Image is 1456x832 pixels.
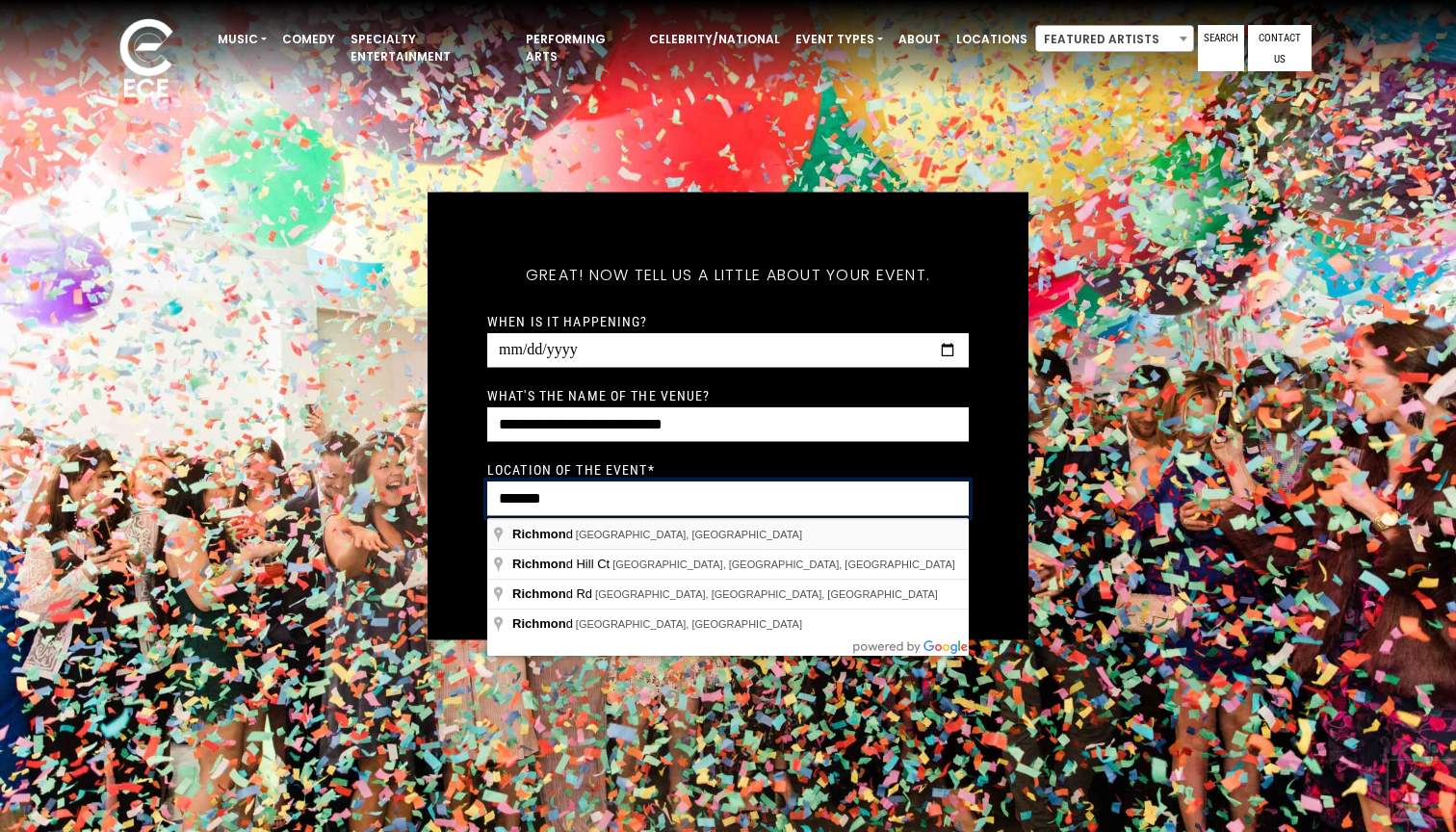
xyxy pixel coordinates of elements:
[512,557,566,571] span: Richmon
[512,527,576,541] span: d
[512,527,566,541] span: Richmon
[1035,25,1194,52] span: Featured Artists
[518,23,641,73] a: Performing Arts
[576,529,802,540] span: [GEOGRAPHIC_DATA], [GEOGRAPHIC_DATA]
[949,23,1035,56] a: Locations
[512,616,576,631] span: d
[487,313,648,330] label: When is it happening?
[1248,25,1312,71] a: Contact Us
[512,586,566,601] span: Richmon
[595,588,938,600] span: [GEOGRAPHIC_DATA], [GEOGRAPHIC_DATA], [GEOGRAPHIC_DATA]
[487,387,710,404] label: What's the name of the venue?
[343,23,518,73] a: Specialty Entertainment
[788,23,891,56] a: Event Types
[98,13,195,107] img: ece_new_logo_whitev2-1.png
[891,23,949,56] a: About
[512,586,595,601] span: d Rd
[487,241,969,310] h5: Great! Now tell us a little about your event.
[512,616,566,631] span: Richmon
[641,23,788,56] a: Celebrity/National
[1198,25,1244,71] a: Search
[487,461,655,479] label: Location of the event
[612,559,955,570] span: [GEOGRAPHIC_DATA], [GEOGRAPHIC_DATA], [GEOGRAPHIC_DATA]
[274,23,343,56] a: Comedy
[576,618,802,630] span: [GEOGRAPHIC_DATA], [GEOGRAPHIC_DATA]
[1036,26,1193,53] span: Featured Artists
[210,23,274,56] a: Music
[512,557,612,571] span: d Hill Ct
